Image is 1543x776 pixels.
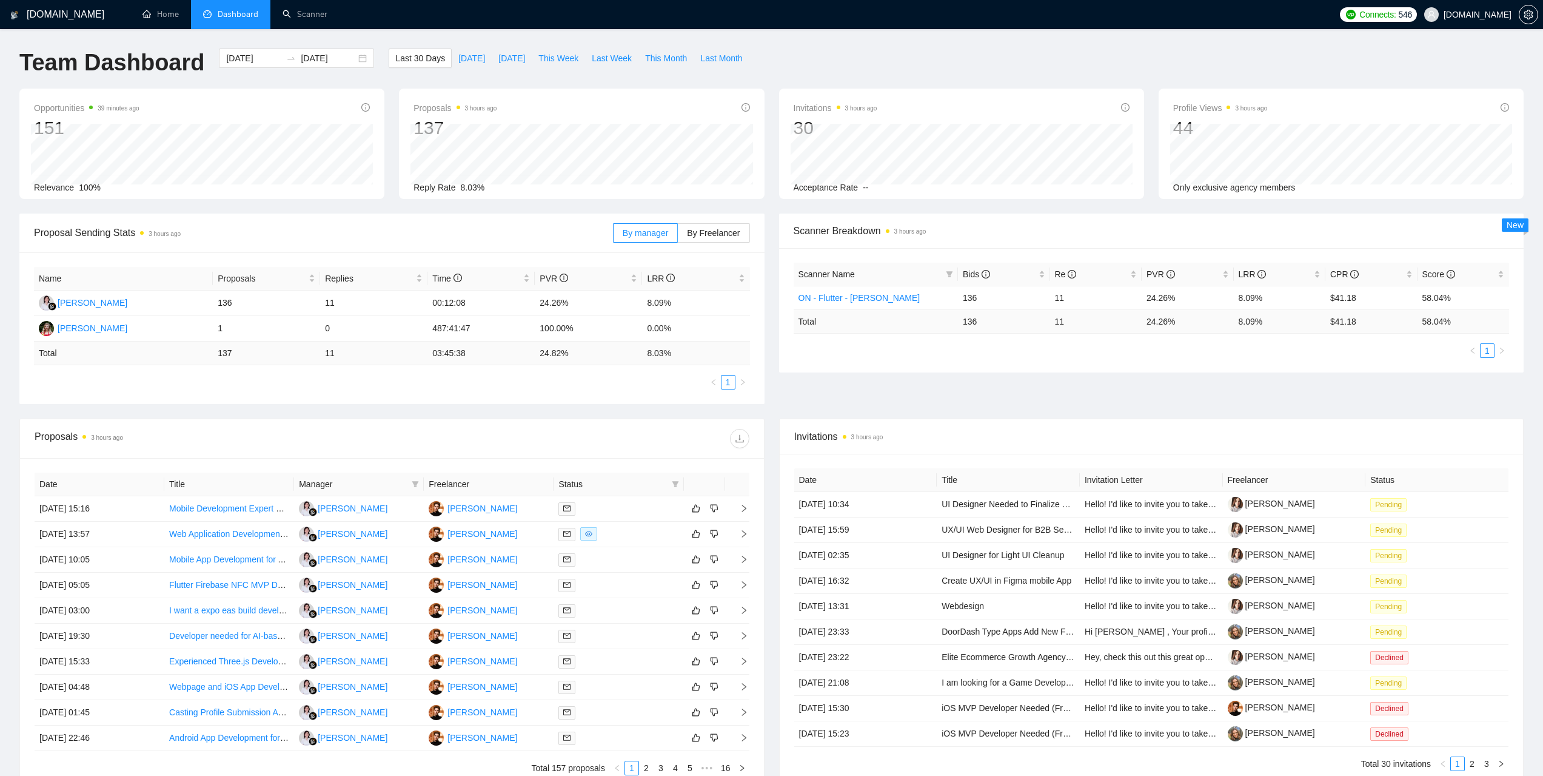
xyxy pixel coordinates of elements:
[299,629,314,644] img: AK
[1370,550,1411,560] a: Pending
[429,681,517,691] a: OS[PERSON_NAME]
[299,554,387,564] a: AK[PERSON_NAME]
[798,293,920,303] a: ON - Flutter - [PERSON_NAME]
[731,434,749,444] span: download
[672,481,679,488] span: filter
[1239,269,1267,279] span: LRR
[689,578,703,592] button: like
[1068,270,1076,278] span: info-circle
[218,272,306,285] span: Proposals
[452,49,492,68] button: [DATE]
[35,473,164,496] th: Date
[164,700,294,726] td: Casting Profile Submission App Development
[730,657,748,666] span: right
[1228,677,1315,687] a: [PERSON_NAME]
[429,629,444,644] img: OS
[560,274,568,282] span: info-circle
[585,49,638,68] button: Last Week
[429,680,444,695] img: OS
[164,522,294,547] td: Web Application Development for Gym Kiosk Mode
[707,552,721,567] button: dislike
[942,703,1298,713] a: iOS MVP Developer Needed (Frontend Only) – UI Ready, Animations 80% Ready, No Backend
[429,605,517,615] a: OS[PERSON_NAME]
[942,499,1141,509] a: UI Designer Needed to Finalize Cohesive Website UI
[687,228,740,238] span: By Freelancer
[429,656,517,666] a: OS[PERSON_NAME]
[309,635,317,644] img: gigradar-bm.png
[692,580,700,590] span: like
[710,555,718,564] span: dislike
[447,655,517,668] div: [PERSON_NAME]
[10,5,19,25] img: logo
[164,473,294,496] th: Title
[538,52,578,65] span: This Week
[169,682,384,692] a: Webpage and iOS App Development Project, AI powered
[692,606,700,615] span: like
[318,502,387,515] div: [PERSON_NAME]
[429,654,444,669] img: OS
[164,496,294,522] td: Mobile Development Expert Needed for BSS Mobile Application
[309,712,317,720] img: gigradar-bm.png
[429,528,517,538] a: OS[PERSON_NAME]
[389,49,452,68] button: Last 30 Days
[563,505,571,512] span: mail
[424,473,554,496] th: Freelancer
[689,705,703,720] button: like
[1121,103,1130,112] span: info-circle
[361,103,370,112] span: info-circle
[35,547,164,573] td: [DATE] 10:05
[35,522,164,547] td: [DATE] 13:57
[1228,522,1243,538] img: c1z5Yde74AZROrJJx4UqJU12LRKuV_8sSV9L78phsyr-q8Ydk_58aVWTmB0TB-Ek6P
[447,502,517,515] div: [PERSON_NAME]
[710,656,718,666] span: dislike
[1519,10,1538,19] span: setting
[164,624,294,649] td: Developer needed for AI-based web portal and mobile app
[563,683,571,690] span: mail
[299,477,407,491] span: Manager
[563,607,571,614] span: mail
[1350,270,1359,278] span: info-circle
[1228,575,1315,585] a: [PERSON_NAME]
[203,10,212,18] span: dashboard
[309,610,317,618] img: gigradar-bm.png
[943,265,956,283] span: filter
[666,274,675,282] span: info-circle
[710,529,718,539] span: dislike
[429,501,444,516] img: OS
[563,734,571,741] span: mail
[1370,549,1407,562] span: Pending
[710,733,718,743] span: dislike
[563,632,571,639] span: mail
[942,601,984,611] a: Webdesign
[35,649,164,675] td: [DATE] 15:33
[540,274,568,283] span: PVR
[692,504,700,513] span: like
[730,734,748,742] span: right
[1228,573,1243,589] img: c1gYtiVgVa2I9IBFxByhESs053MjkAGdX4utARXi_DZBT575lWwWfX2Jpf8sKh3g3t
[1447,270,1455,278] span: info-circle
[692,656,700,666] span: like
[318,553,387,566] div: [PERSON_NAME]
[35,675,164,700] td: [DATE] 04:48
[213,267,320,291] th: Proposals
[164,726,294,751] td: Android App Development for Smart Incubator Management
[309,584,317,593] img: gigradar-bm.png
[1519,10,1538,19] a: setting
[164,573,294,598] td: Flutter Firebase NFC MVP Developer Needed
[299,527,314,542] img: AK
[942,576,1071,585] a: Create UX/UI in Figma mobile App
[689,603,703,618] button: like
[429,732,517,742] a: OS[PERSON_NAME]
[1494,757,1508,771] li: Next Page
[1480,343,1494,358] li: 1
[1469,347,1476,354] span: left
[1228,726,1243,741] img: c1gYtiVgVa2I9IBFxByhESs053MjkAGdX4utARXi_DZBT575lWwWfX2Jpf8sKh3g3t
[1481,344,1494,357] a: 1
[58,296,127,309] div: [PERSON_NAME]
[1228,550,1315,559] a: [PERSON_NAME]
[35,573,164,598] td: [DATE] 05:05
[694,49,749,68] button: Last Month
[942,729,1298,738] a: iOS MVP Developer Needed (Frontend Only) – UI Ready, Animations 80% Ready, No Backend
[309,686,317,695] img: gigradar-bm.png
[447,629,517,643] div: [PERSON_NAME]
